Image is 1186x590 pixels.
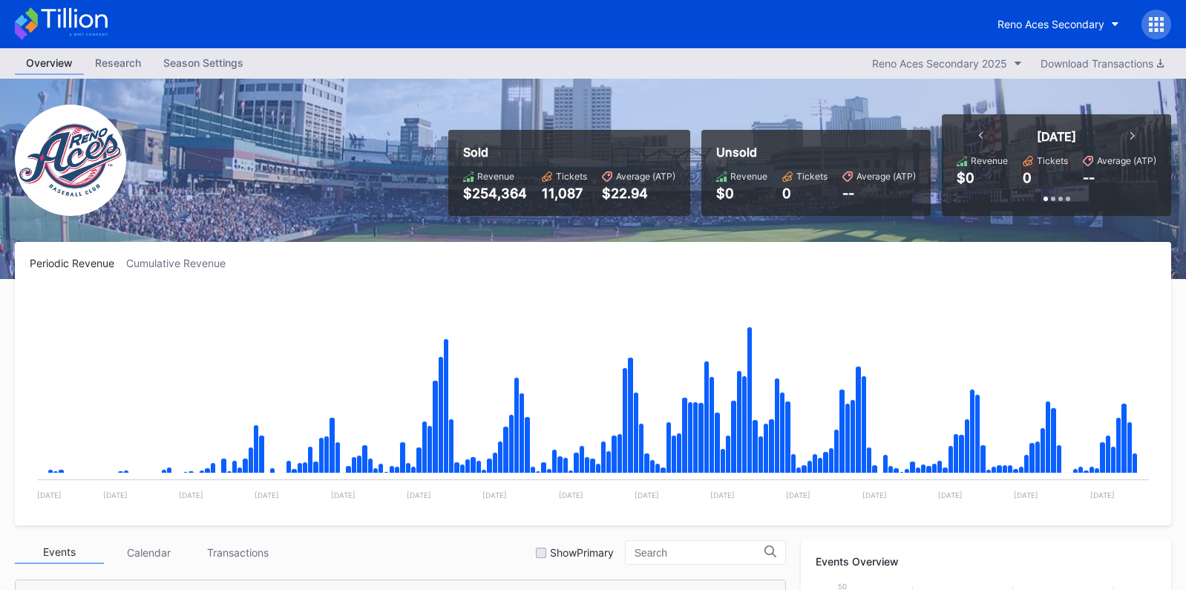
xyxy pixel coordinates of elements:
div: Average (ATP) [856,171,916,182]
svg: Chart title [30,288,1156,511]
div: Events Overview [816,555,1156,568]
div: Average (ATP) [616,171,675,182]
text: [DATE] [710,491,735,499]
text: [DATE] [255,491,279,499]
div: Cumulative Revenue [126,257,237,269]
div: Download Transactions [1041,57,1164,70]
div: Tickets [556,171,587,182]
div: Research [84,52,152,73]
div: [DATE] [1037,129,1076,144]
div: $22.94 [602,186,675,201]
div: Average (ATP) [1097,155,1156,166]
div: 0 [782,186,828,201]
div: 11,087 [542,186,587,201]
text: [DATE] [938,491,963,499]
text: [DATE] [103,491,128,499]
a: Research [84,52,152,75]
div: Tickets [1037,155,1068,166]
text: [DATE] [37,491,62,499]
text: [DATE] [179,491,203,499]
img: RenoAces.png [15,105,126,216]
div: Sold [463,145,675,160]
div: Periodic Revenue [30,257,126,269]
button: Reno Aces Secondary 2025 [865,53,1029,73]
div: -- [1083,170,1095,186]
div: Transactions [193,541,282,564]
button: Reno Aces Secondary [986,10,1130,38]
text: [DATE] [1090,491,1115,499]
div: Events [15,541,104,564]
text: [DATE] [407,491,431,499]
div: $254,364 [463,186,527,201]
text: [DATE] [862,491,887,499]
text: [DATE] [482,491,507,499]
div: 0 [1023,170,1032,186]
button: Download Transactions [1033,53,1171,73]
input: Search [635,547,764,559]
div: Reno Aces Secondary [997,18,1104,30]
text: [DATE] [1014,491,1038,499]
text: [DATE] [786,491,810,499]
div: Show Primary [550,546,614,559]
a: Season Settings [152,52,255,75]
text: [DATE] [635,491,659,499]
div: -- [842,186,916,201]
div: Season Settings [152,52,255,73]
div: Revenue [477,171,514,182]
text: [DATE] [559,491,583,499]
div: $0 [716,186,767,201]
div: Revenue [971,155,1008,166]
div: $0 [957,170,974,186]
div: Calendar [104,541,193,564]
text: [DATE] [331,491,356,499]
div: Revenue [730,171,767,182]
a: Overview [15,52,84,75]
div: Tickets [796,171,828,182]
div: Unsold [716,145,916,160]
div: Reno Aces Secondary 2025 [872,57,1007,70]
